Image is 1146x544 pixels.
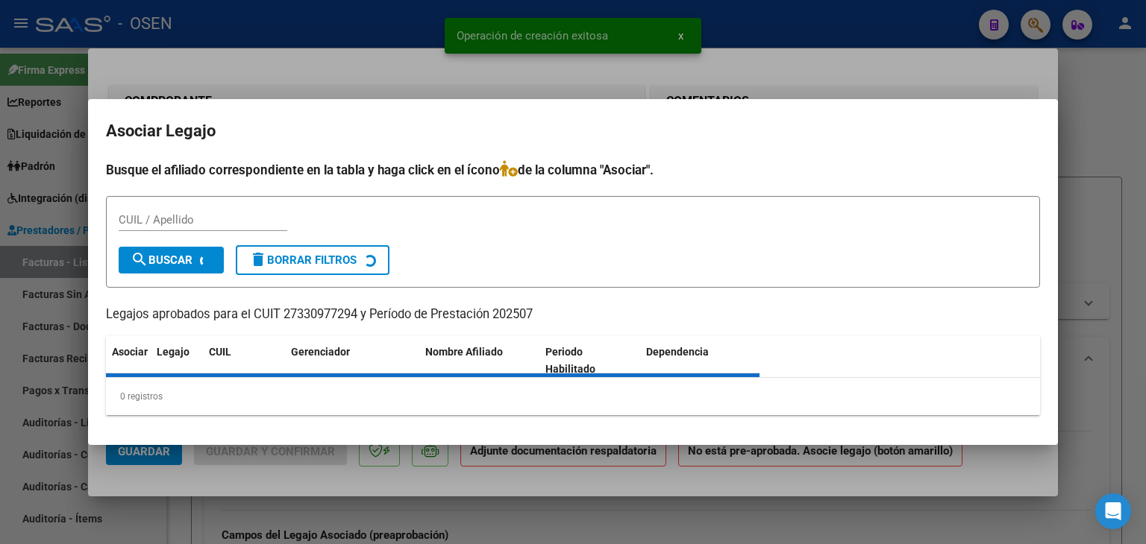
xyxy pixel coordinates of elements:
[646,346,709,358] span: Dependencia
[131,253,192,267] span: Buscar
[112,346,148,358] span: Asociar
[119,247,224,273] button: Buscar
[106,306,1040,324] p: Legajos aprobados para el CUIT 27330977294 y Período de Prestación 202507
[285,336,419,385] datatable-header-cell: Gerenciador
[131,250,148,268] mat-icon: search
[249,253,357,267] span: Borrar Filtros
[151,336,203,385] datatable-header-cell: Legajo
[425,346,503,358] span: Nombre Afiliado
[1095,493,1131,529] div: Open Intercom Messenger
[249,250,267,268] mat-icon: delete
[106,378,1040,415] div: 0 registros
[106,336,151,385] datatable-header-cell: Asociar
[157,346,190,358] span: Legajo
[291,346,350,358] span: Gerenciador
[209,346,231,358] span: CUIL
[236,245,389,275] button: Borrar Filtros
[203,336,285,385] datatable-header-cell: CUIL
[419,336,539,385] datatable-header-cell: Nombre Afiliado
[640,336,760,385] datatable-header-cell: Dependencia
[106,160,1040,180] h4: Busque el afiliado correspondiente en la tabla y haga click en el ícono de la columna "Asociar".
[539,336,640,385] datatable-header-cell: Periodo Habilitado
[545,346,595,375] span: Periodo Habilitado
[106,117,1040,145] h2: Asociar Legajo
